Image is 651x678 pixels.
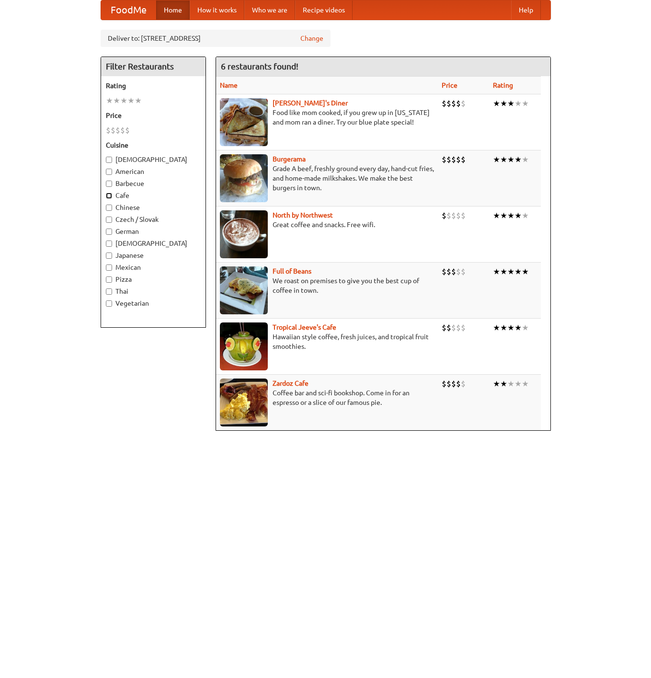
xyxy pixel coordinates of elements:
[106,287,201,296] label: Thai
[113,95,120,106] li: ★
[451,154,456,165] li: $
[461,98,466,109] li: $
[493,98,500,109] li: ★
[456,210,461,221] li: $
[106,299,201,308] label: Vegetarian
[106,95,113,106] li: ★
[456,266,461,277] li: $
[295,0,353,20] a: Recipe videos
[125,125,130,136] li: $
[522,266,529,277] li: ★
[442,81,457,89] a: Price
[507,322,514,333] li: ★
[220,220,434,230] p: Great coffee and snacks. Free wifi.
[507,266,514,277] li: ★
[461,154,466,165] li: $
[106,181,112,187] input: Barbecue
[127,95,135,106] li: ★
[451,266,456,277] li: $
[451,210,456,221] li: $
[522,154,529,165] li: ★
[106,193,112,199] input: Cafe
[507,98,514,109] li: ★
[273,99,348,107] b: [PERSON_NAME]'s Diner
[446,98,451,109] li: $
[101,30,331,47] div: Deliver to: [STREET_ADDRESS]
[220,388,434,407] p: Coffee bar and sci-fi bookshop. Come in for an espresso or a slice of our famous pie.
[220,164,434,193] p: Grade A beef, freshly ground every day, hand-cut fries, and home-made milkshakes. We make the bes...
[461,379,466,389] li: $
[220,266,268,314] img: beans.jpg
[106,263,201,272] label: Mexican
[514,322,522,333] li: ★
[135,95,142,106] li: ★
[106,217,112,223] input: Czech / Slovak
[514,379,522,389] li: ★
[522,322,529,333] li: ★
[300,34,323,43] a: Change
[451,98,456,109] li: $
[511,0,541,20] a: Help
[442,266,446,277] li: $
[522,379,529,389] li: ★
[456,154,461,165] li: $
[273,267,311,275] a: Full of Beans
[461,210,466,221] li: $
[493,154,500,165] li: ★
[101,0,156,20] a: FoodMe
[507,379,514,389] li: ★
[120,95,127,106] li: ★
[106,276,112,283] input: Pizza
[220,322,268,370] img: jeeves.jpg
[106,227,201,236] label: German
[106,125,111,136] li: $
[514,98,522,109] li: ★
[514,210,522,221] li: ★
[106,157,112,163] input: [DEMOGRAPHIC_DATA]
[273,211,333,219] a: North by Northwest
[522,210,529,221] li: ★
[451,379,456,389] li: $
[446,266,451,277] li: $
[115,125,120,136] li: $
[500,322,507,333] li: ★
[500,210,507,221] li: ★
[461,266,466,277] li: $
[106,275,201,284] label: Pizza
[106,300,112,307] input: Vegetarian
[106,155,201,164] label: [DEMOGRAPHIC_DATA]
[273,155,306,163] b: Burgerama
[273,323,336,331] a: Tropical Jeeve's Cafe
[442,154,446,165] li: $
[106,205,112,211] input: Chinese
[493,322,500,333] li: ★
[446,322,451,333] li: $
[156,0,190,20] a: Home
[446,379,451,389] li: $
[456,322,461,333] li: $
[220,210,268,258] img: north.jpg
[106,264,112,271] input: Mexican
[220,379,268,426] img: zardoz.jpg
[106,167,201,176] label: American
[101,57,206,76] h4: Filter Restaurants
[461,322,466,333] li: $
[500,379,507,389] li: ★
[273,379,308,387] a: Zardoz Cafe
[493,266,500,277] li: ★
[456,379,461,389] li: $
[442,379,446,389] li: $
[106,140,201,150] h5: Cuisine
[220,276,434,295] p: We roast on premises to give you the best cup of coffee in town.
[442,322,446,333] li: $
[514,154,522,165] li: ★
[106,288,112,295] input: Thai
[221,62,298,71] ng-pluralize: 6 restaurants found!
[500,98,507,109] li: ★
[446,154,451,165] li: $
[451,322,456,333] li: $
